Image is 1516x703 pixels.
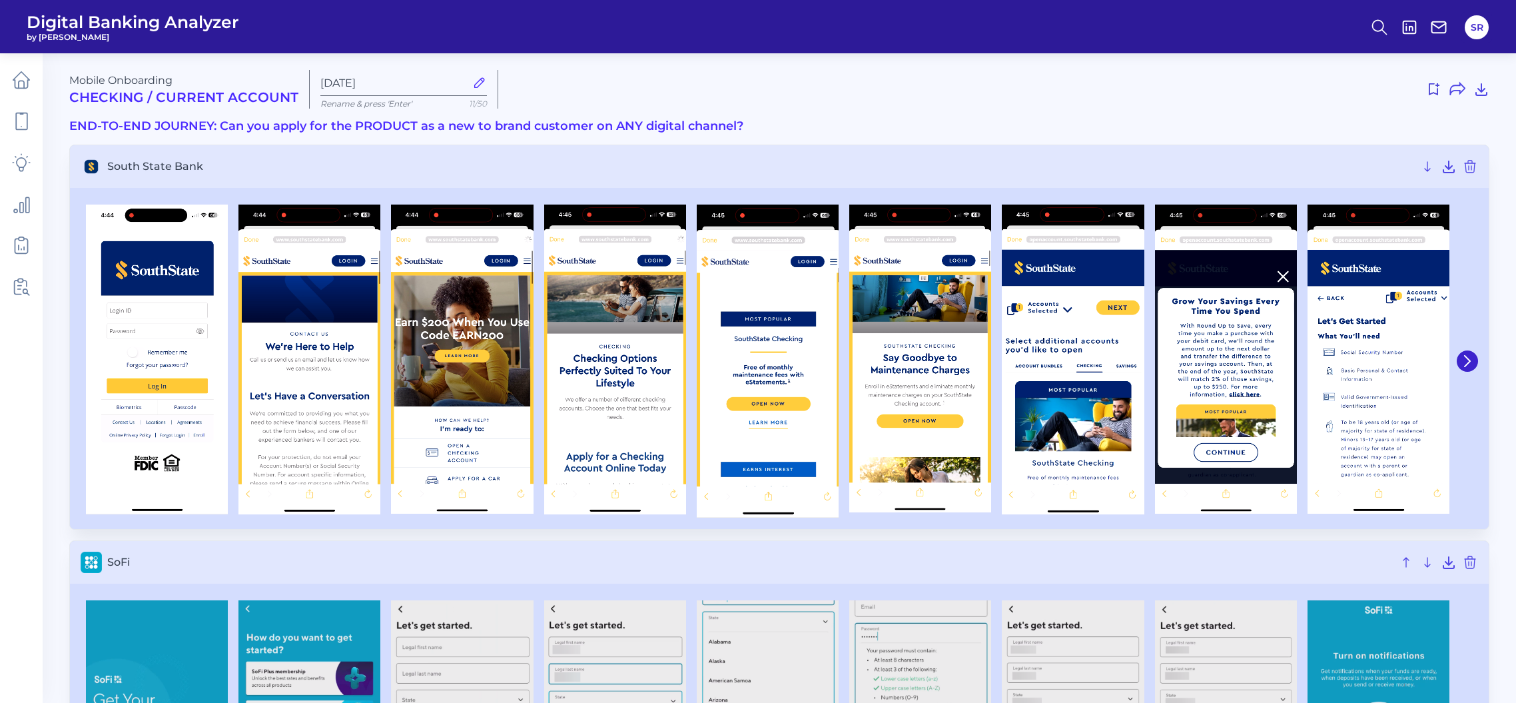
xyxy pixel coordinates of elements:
[849,205,991,512] img: South State Bank
[69,89,298,105] h2: Checking / Current Account
[1308,205,1449,514] img: South State Bank
[238,205,380,514] img: South State Bank
[86,205,228,515] img: South State Bank
[1155,205,1297,514] img: South State Bank
[27,32,239,42] span: by [PERSON_NAME]
[107,556,1393,568] span: SoFi
[697,205,839,518] img: South State Bank
[1002,205,1144,515] img: South State Bank
[391,205,533,514] img: South State Bank
[69,74,298,105] div: Mobile Onboarding
[107,160,1414,173] span: South State Bank
[469,99,487,109] span: 11/50
[27,12,239,32] span: Digital Banking Analyzer
[320,99,487,109] p: Rename & press 'Enter'
[544,205,686,515] img: South State Bank
[69,119,1489,134] h3: END-TO-END JOURNEY: Can you apply for the PRODUCT as a new to brand customer on ANY digital channel?
[1465,15,1489,39] button: SR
